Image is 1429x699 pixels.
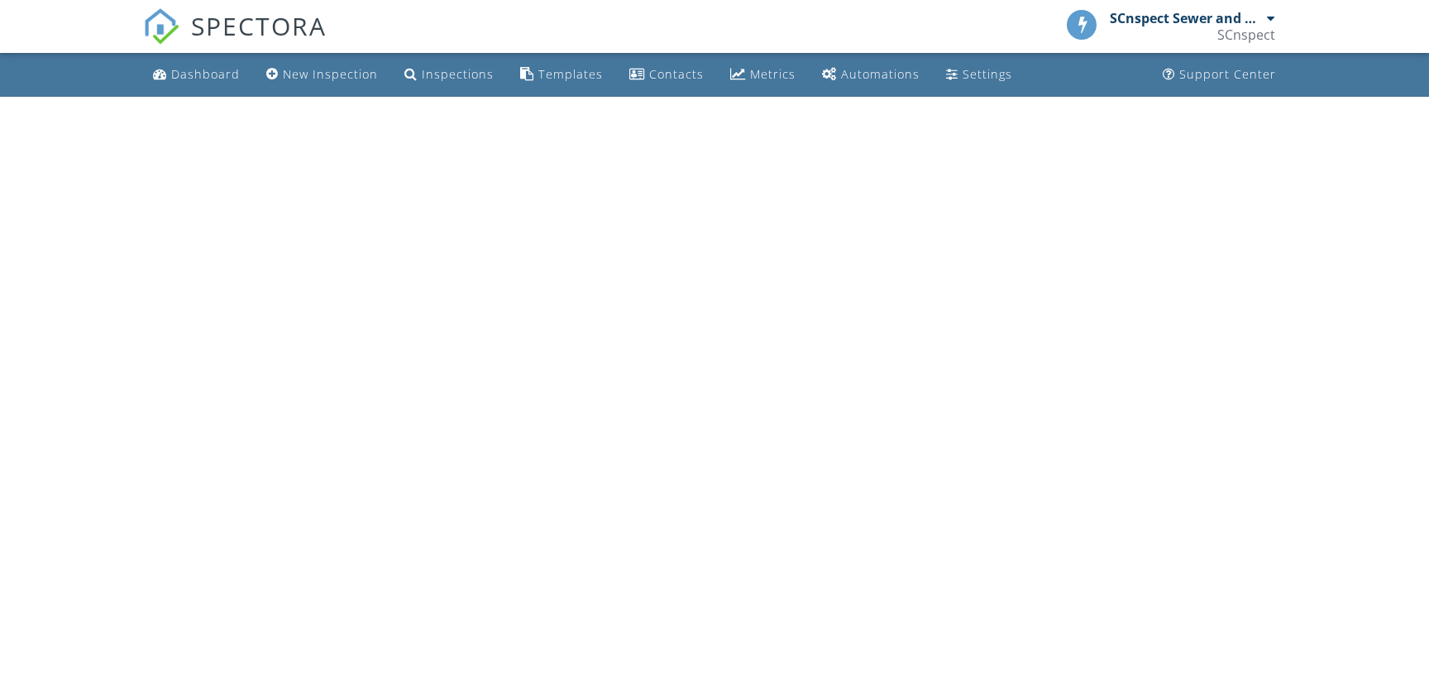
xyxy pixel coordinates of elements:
div: Inspections [422,66,494,82]
a: Contacts [623,60,710,90]
div: SCnspect [1217,26,1275,43]
div: Support Center [1179,66,1276,82]
a: Support Center [1156,60,1283,90]
div: Dashboard [171,66,240,82]
a: Dashboard [146,60,246,90]
a: Inspections [398,60,500,90]
div: Settings [963,66,1012,82]
a: New Inspection [260,60,385,90]
div: SCnspect Sewer and Chimney Inspections [1110,10,1263,26]
img: The Best Home Inspection Software - Spectora [143,8,179,45]
div: Templates [538,66,603,82]
div: Metrics [750,66,796,82]
a: Templates [514,60,609,90]
div: Automations [841,66,920,82]
a: Metrics [724,60,802,90]
a: Settings [939,60,1019,90]
a: Automations (Basic) [815,60,926,90]
div: New Inspection [283,66,378,82]
span: SPECTORA [191,8,327,43]
a: SPECTORA [143,22,327,57]
div: Contacts [649,66,704,82]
